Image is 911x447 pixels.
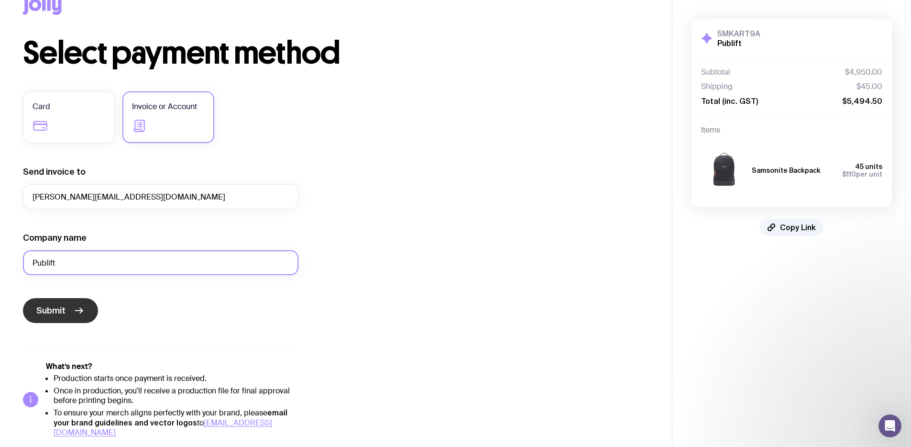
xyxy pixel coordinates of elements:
h3: Samsonite Backpack [752,167,821,174]
h2: Publift [717,38,760,48]
li: Once in production, you'll receive a production file for final approval before printing begins. [54,386,298,405]
h1: Select payment method [23,38,649,68]
button: Messages [96,299,191,337]
span: Invoice or Account [132,101,197,112]
button: Copy Link [760,219,823,236]
li: To ensure your merch aligns perfectly with your brand, please to [54,408,298,437]
div: Send us a message [20,121,160,131]
p: How can we help? [19,84,172,101]
span: $5,494.50 [842,96,882,106]
span: Messages [127,323,160,329]
div: We typically reply in under 4 minutes [20,131,160,141]
input: accounts@company.com [23,184,298,209]
li: Production starts once payment is received. [54,374,298,383]
span: Home [37,323,58,329]
input: Your company name [23,250,298,275]
h3: 5MKART9A [717,29,760,38]
span: Shipping [701,82,733,91]
span: Submit [36,305,66,316]
span: Card [33,101,50,112]
span: Subtotal [701,67,730,77]
span: per unit [842,170,882,178]
a: [EMAIL_ADDRESS][DOMAIN_NAME] [54,418,272,437]
span: $45.00 [856,82,882,91]
button: Submit [23,298,98,323]
span: Copy Link [780,223,816,232]
span: 45 units [855,163,882,170]
div: Close [165,15,182,33]
h5: What’s next? [46,362,298,371]
span: $4,950.00 [845,67,882,77]
span: Total (inc. GST) [701,96,758,106]
h4: Items [701,125,882,135]
p: Hi there 👋 [19,68,172,84]
div: Send us a messageWe typically reply in under 4 minutes [10,112,182,149]
label: Company name [23,232,87,244]
div: Profile image for David [19,15,38,34]
iframe: Intercom live chat [878,414,901,437]
span: $110 [842,170,856,178]
label: Send invoice to [23,166,86,178]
